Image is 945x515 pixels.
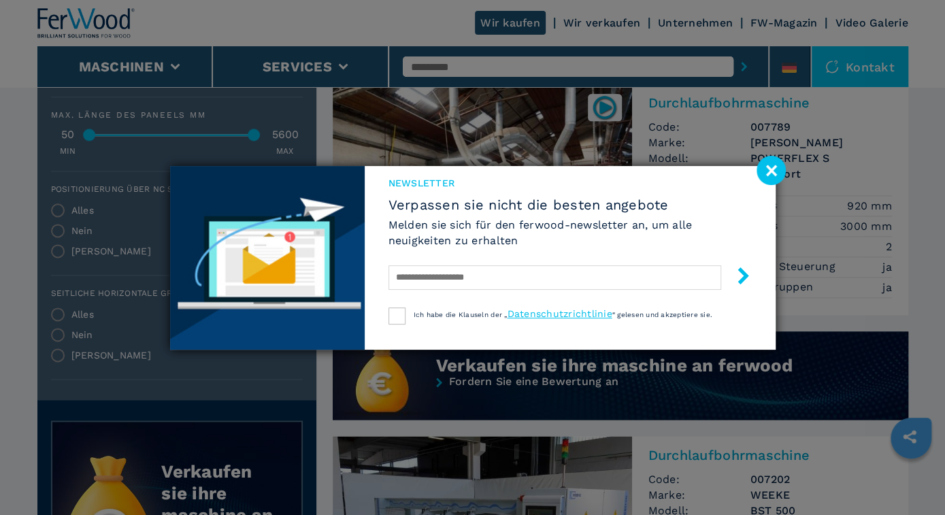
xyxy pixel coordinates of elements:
[612,311,712,318] span: “ gelesen und akzeptiere sie.
[388,197,752,213] span: Verpassen sie nicht die besten angebote
[721,262,752,294] button: submit-button
[388,217,752,248] h6: Melden sie sich für den ferwood-newsletter an, um alle neuigkeiten zu erhalten
[507,308,612,319] a: Datenschutzrichtlinie
[414,311,508,318] span: Ich habe die Klauseln der „
[388,176,752,190] span: Newsletter
[170,166,365,350] img: Newsletter image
